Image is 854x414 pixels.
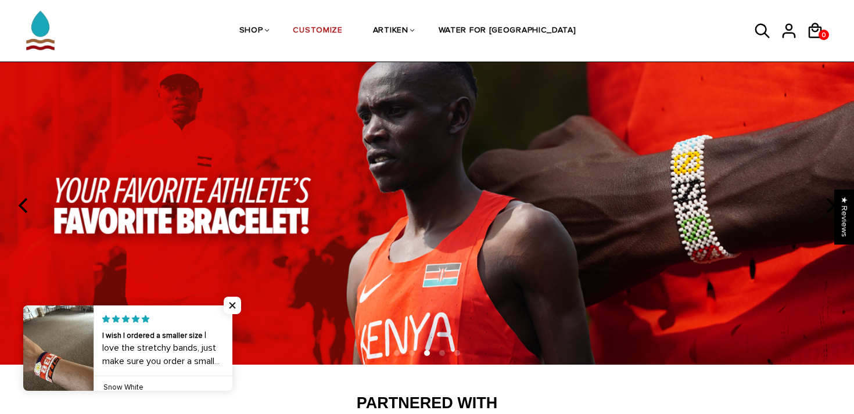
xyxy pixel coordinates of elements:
[819,30,829,40] a: 0
[96,394,758,413] h2: Partnered With
[817,193,842,219] button: next
[293,1,342,62] a: CUSTOMIZE
[239,1,263,62] a: SHOP
[12,193,37,219] button: previous
[819,28,829,42] span: 0
[834,189,854,244] div: Click to open Judge.me floating reviews tab
[439,1,576,62] a: WATER FOR [GEOGRAPHIC_DATA]
[224,297,241,314] span: Close popup widget
[373,1,408,62] a: ARTIKEN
